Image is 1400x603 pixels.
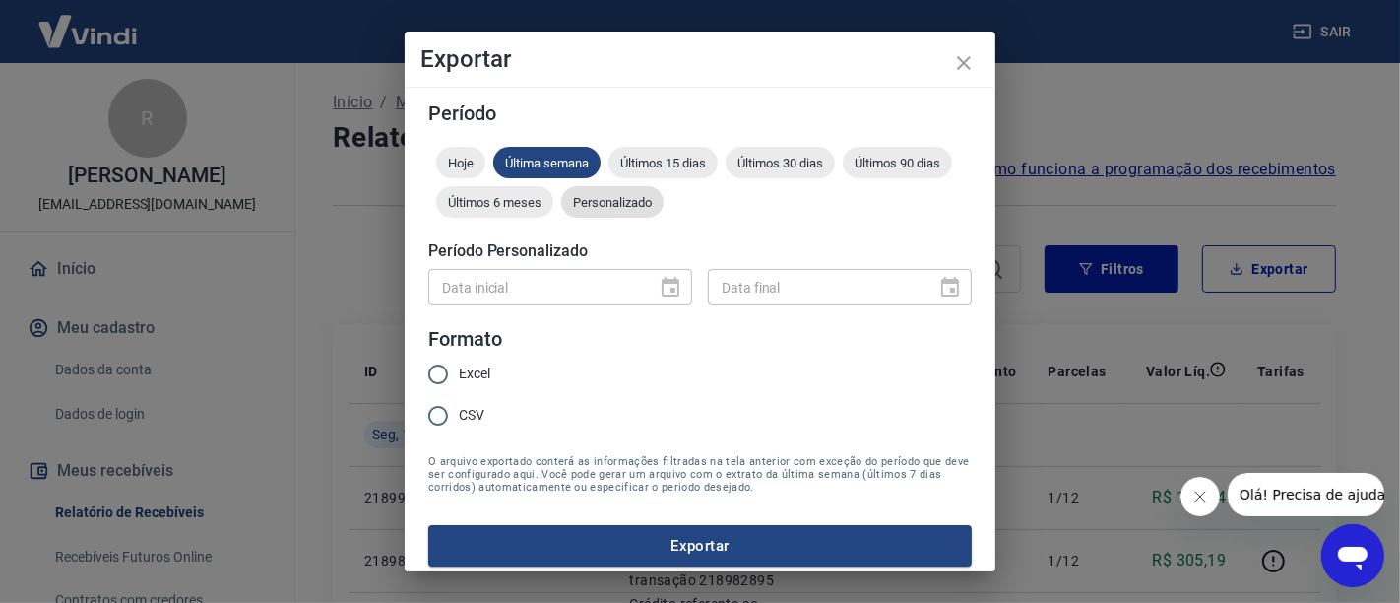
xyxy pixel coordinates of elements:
h5: Período Personalizado [428,241,972,261]
div: Últimos 90 dias [843,147,952,178]
iframe: Mensagem da empresa [1228,473,1384,516]
span: Últimos 30 dias [726,156,835,170]
button: close [940,39,987,87]
legend: Formato [428,325,502,354]
span: O arquivo exportado conterá as informações filtradas na tela anterior com exceção do período que ... [428,455,972,494]
div: Últimos 30 dias [726,147,835,178]
iframe: Botão para abrir a janela de mensagens [1321,524,1384,587]
input: DD/MM/YYYY [428,269,643,305]
span: Personalizado [561,195,664,210]
span: Última semana [493,156,601,170]
div: Hoje [436,147,485,178]
input: DD/MM/YYYY [708,269,923,305]
span: Últimos 15 dias [608,156,718,170]
div: Últimos 6 meses [436,186,553,218]
span: Excel [459,364,490,384]
span: Olá! Precisa de ajuda? [12,14,165,30]
button: Exportar [428,525,972,567]
span: Hoje [436,156,485,170]
h4: Exportar [420,47,980,71]
h5: Período [428,103,972,123]
iframe: Fechar mensagem [1180,477,1220,516]
span: Últimos 6 meses [436,195,553,210]
div: Última semana [493,147,601,178]
div: Personalizado [561,186,664,218]
div: Últimos 15 dias [608,147,718,178]
span: CSV [459,405,484,426]
span: Últimos 90 dias [843,156,952,170]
